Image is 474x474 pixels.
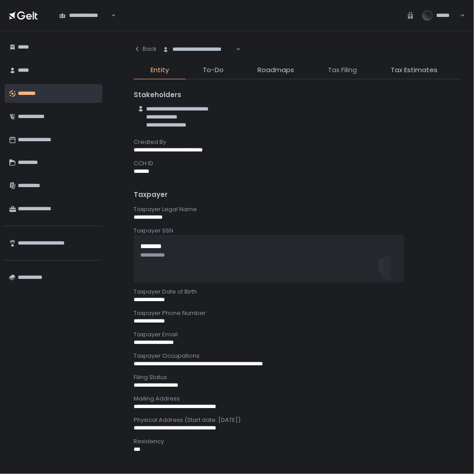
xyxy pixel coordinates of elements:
[134,40,157,58] button: Back
[134,45,157,53] div: Back
[134,190,462,200] div: Taxpayer
[134,352,462,360] div: Taxpayer Occupations
[134,373,462,381] div: Filing Status
[134,205,462,213] div: Taxpayer Legal Name
[134,395,462,403] div: Mailing Address
[203,65,224,75] span: To-Do
[391,65,437,75] span: Tax Estimates
[134,309,462,317] div: Taxpayer Phone Number
[134,159,462,168] div: CCH ID
[157,40,241,59] div: Search for option
[328,65,357,75] span: Tax Filing
[134,331,462,339] div: Taxpayer Email
[110,11,110,20] input: Search for option
[151,65,169,75] span: Entity
[134,288,462,296] div: Taxpayer Date of Birth
[134,416,462,424] div: Physical Address (Start date: [DATE])
[257,65,294,75] span: Roadmaps
[53,6,116,25] div: Search for option
[134,90,462,100] div: Stakeholders
[134,227,462,235] div: Taxpayer SSN
[134,138,462,146] div: Created By
[134,437,462,445] div: Residency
